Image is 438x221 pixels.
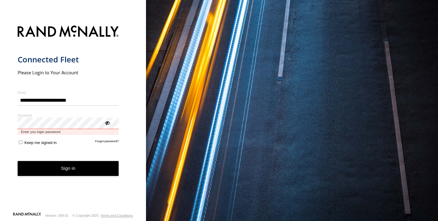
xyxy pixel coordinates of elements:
a: Forgot password? [95,139,119,145]
span: Keep me signed in [24,140,57,145]
a: Terms and Conditions [101,214,133,217]
div: Version: 309.01 [45,214,68,217]
h2: Please Login to Your Account [18,69,119,75]
label: Email [18,90,119,95]
form: main [18,22,129,212]
span: Enter you login password [18,129,119,135]
button: Sign in [18,161,119,176]
label: Password [18,113,119,118]
h1: Connected Fleet [18,54,119,65]
div: ViewPassword [104,120,110,126]
div: © Copyright 2025 - [72,214,133,217]
input: Keep me signed in [19,140,23,144]
a: Visit our Website [13,212,41,219]
img: Rand McNally [18,24,119,40]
